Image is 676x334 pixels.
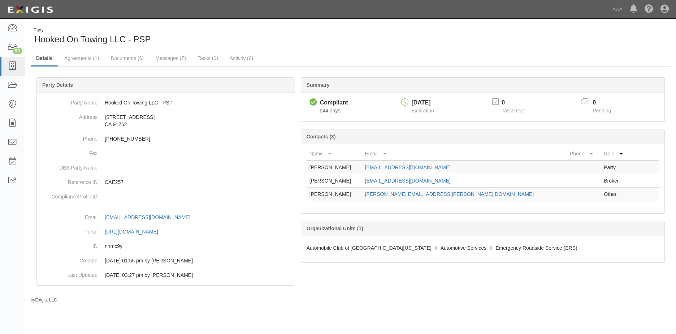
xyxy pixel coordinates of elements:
[40,95,292,110] dd: Hooked On Towing LLC - PSP
[307,245,432,251] span: Automobile Club of [GEOGRAPHIC_DATA][US_STATE]
[362,147,567,160] th: Email
[365,178,451,184] a: [EMAIL_ADDRESS][DOMAIN_NAME]
[31,27,345,46] div: Hooked On Towing LLC - PSP
[40,224,97,235] dt: Portal
[307,82,330,88] b: Summary
[601,188,630,201] td: Other
[31,51,58,67] a: Details
[645,5,653,14] i: Help Center - Complianz
[40,132,292,146] dd: [PHONE_NUMBER]
[35,297,57,303] a: Exigis, LLC
[307,134,336,140] b: Contacts (3)
[40,239,97,250] dt: ID
[502,99,534,107] p: 0
[105,51,149,65] a: Documents (6)
[320,108,341,114] span: Since 01/24/2025
[309,99,317,106] i: Compliant
[224,51,259,65] a: Activity (0)
[609,2,626,17] a: AAA
[40,268,292,282] dd: 01/22/2025 03:27 pm by Benjamin Tully
[13,48,22,54] div: 53
[40,239,292,253] dd: nnmc9y
[34,34,151,44] span: Hooked On Towing LLC - PSP
[105,229,166,235] a: [URL][DOMAIN_NAME]
[150,51,191,65] a: Messages (7)
[307,226,363,231] b: Organizational Units (1)
[105,214,190,221] div: [EMAIL_ADDRESS][DOMAIN_NAME]
[40,110,97,121] dt: Address
[567,147,601,160] th: Phone
[40,253,292,268] dd: 07/17/2024 01:55 pm by Samantha Molina
[40,175,97,186] dt: Reference ID
[307,147,362,160] th: Name
[40,132,97,142] dt: Phone
[59,51,104,65] a: Agreements (1)
[502,108,525,114] span: Tasks Due
[307,188,362,201] td: [PERSON_NAME]
[105,179,292,186] p: CAE257
[601,160,630,174] td: Party
[5,3,55,16] img: logo-5460c22ac91f19d4615b14bd174203de0afe785f0fc80cf4dbbc73dc1793850b.png
[307,174,362,188] td: [PERSON_NAME]
[40,95,97,106] dt: Party Name
[40,110,292,132] dd: [STREET_ADDRESS] CA 91762
[365,164,451,170] a: [EMAIL_ADDRESS][DOMAIN_NAME]
[192,51,224,65] a: Tasks (0)
[593,99,620,107] p: 0
[601,174,630,188] td: Broker
[593,108,611,114] span: Pending
[307,160,362,174] td: [PERSON_NAME]
[40,146,97,157] dt: Fax
[40,268,97,279] dt: Last Updated
[31,297,57,303] small: by
[40,210,97,221] dt: Email
[42,82,73,88] b: Party Details
[601,147,630,160] th: Role
[40,160,97,171] dt: DBA Party Name
[40,253,97,264] dt: Created
[40,189,97,200] dt: ComplianceProfileID
[320,99,348,107] div: Compliant
[365,191,534,197] a: [PERSON_NAME][EMAIL_ADDRESS][PERSON_NAME][DOMAIN_NAME]
[34,27,151,33] div: Party
[441,245,487,251] span: Automotive Services
[495,245,577,251] span: Emergency Roadside Service (ERS)
[412,99,434,107] div: [DATE]
[105,214,198,220] a: [EMAIL_ADDRESS][DOMAIN_NAME]
[412,108,434,114] span: Expiration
